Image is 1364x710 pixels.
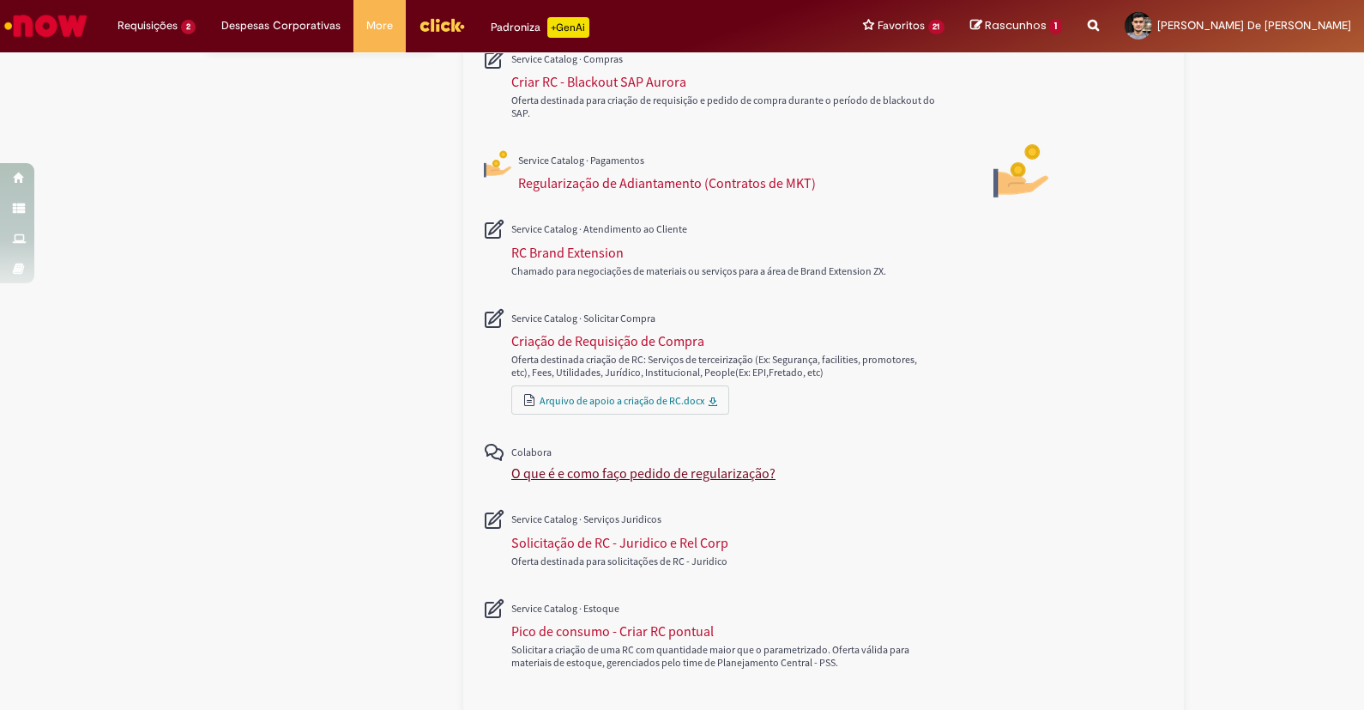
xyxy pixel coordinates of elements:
[928,20,945,34] span: 21
[118,17,178,34] span: Requisições
[221,17,341,34] span: Despesas Corporativas
[419,12,465,38] img: click_logo_yellow_360x200.png
[491,17,589,38] div: Padroniza
[181,20,196,34] span: 2
[547,17,589,38] p: +GenAi
[1157,18,1351,33] span: [PERSON_NAME] De [PERSON_NAME]
[2,9,90,43] img: ServiceNow
[366,17,393,34] span: More
[970,18,1062,34] a: Rascunhos
[985,17,1047,33] span: Rascunhos
[878,17,925,34] span: Favoritos
[1049,19,1062,34] span: 1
